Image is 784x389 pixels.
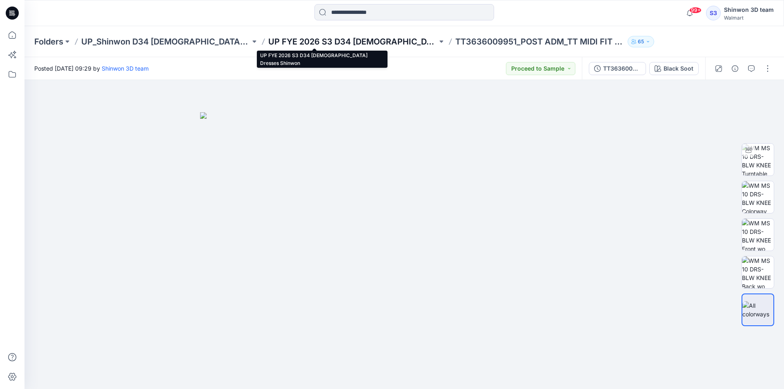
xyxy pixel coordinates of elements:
img: All colorways [742,301,773,318]
a: UP_Shinwon D34 [DEMOGRAPHIC_DATA] Dresses [81,36,250,47]
a: UP FYE 2026 S3 D34 [DEMOGRAPHIC_DATA] Dresses Shinwon [268,36,437,47]
div: TT3636009951_POST ADM_TT MIDI FIT AND FLARE DRESS [603,64,641,73]
a: Shinwon 3D team [102,65,149,72]
div: S3 [706,6,721,20]
div: Shinwon 3D team [724,5,774,15]
div: Black Soot [664,64,693,73]
p: 65 [638,37,644,46]
a: Folders [34,36,63,47]
button: 65 [628,36,654,47]
span: 99+ [689,7,702,13]
img: WM MS 10 DRS-BLW KNEE Back wo Avatar [742,256,774,288]
div: Walmart [724,15,774,21]
span: Posted [DATE] 09:29 by [34,64,149,73]
img: WM MS 10 DRS-BLW KNEE Front wo Avatar [742,219,774,251]
p: TT3636009951_POST ADM_TT MIDI FIT AND FLARE DRESS [455,36,624,47]
img: WM MS 10 DRS-BLW KNEE Colorway wo Avatar [742,181,774,213]
button: TT3636009951_POST ADM_TT MIDI FIT AND FLARE DRESS [589,62,646,75]
button: Black Soot [649,62,699,75]
button: Details [728,62,742,75]
img: WM MS 10 DRS-BLW KNEE Turntable with Avatar [742,144,774,176]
